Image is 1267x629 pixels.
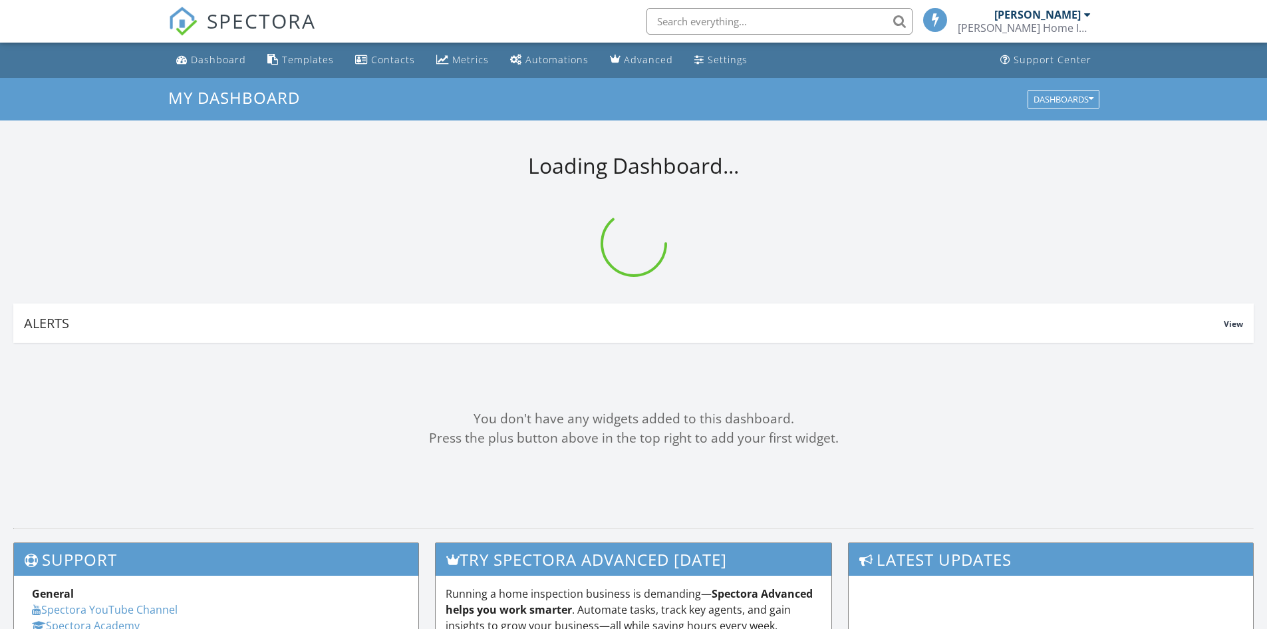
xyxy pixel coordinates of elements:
[168,7,198,36] img: The Best Home Inspection Software - Spectora
[605,48,678,73] a: Advanced
[958,21,1091,35] div: Kincaid Home Inspection Services
[1028,90,1099,108] button: Dashboards
[1014,53,1091,66] div: Support Center
[32,586,74,601] strong: General
[689,48,753,73] a: Settings
[13,429,1254,448] div: Press the plus button above in the top right to add your first widget.
[446,586,813,617] strong: Spectora Advanced helps you work smarter
[191,53,246,66] div: Dashboard
[350,48,420,73] a: Contacts
[624,53,673,66] div: Advanced
[525,53,589,66] div: Automations
[452,53,489,66] div: Metrics
[994,8,1081,21] div: [PERSON_NAME]
[171,48,251,73] a: Dashboard
[282,53,334,66] div: Templates
[1034,95,1093,104] div: Dashboards
[168,18,316,46] a: SPECTORA
[371,53,415,66] div: Contacts
[995,48,1097,73] a: Support Center
[505,48,594,73] a: Automations (Basic)
[24,314,1224,332] div: Alerts
[849,543,1253,576] h3: Latest Updates
[168,87,300,108] span: My Dashboard
[207,7,316,35] span: SPECTORA
[32,602,178,617] a: Spectora YouTube Channel
[431,48,494,73] a: Metrics
[708,53,748,66] div: Settings
[262,48,339,73] a: Templates
[646,8,913,35] input: Search everything...
[436,543,832,576] h3: Try spectora advanced [DATE]
[13,409,1254,429] div: You don't have any widgets added to this dashboard.
[14,543,418,576] h3: Support
[1224,318,1243,329] span: View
